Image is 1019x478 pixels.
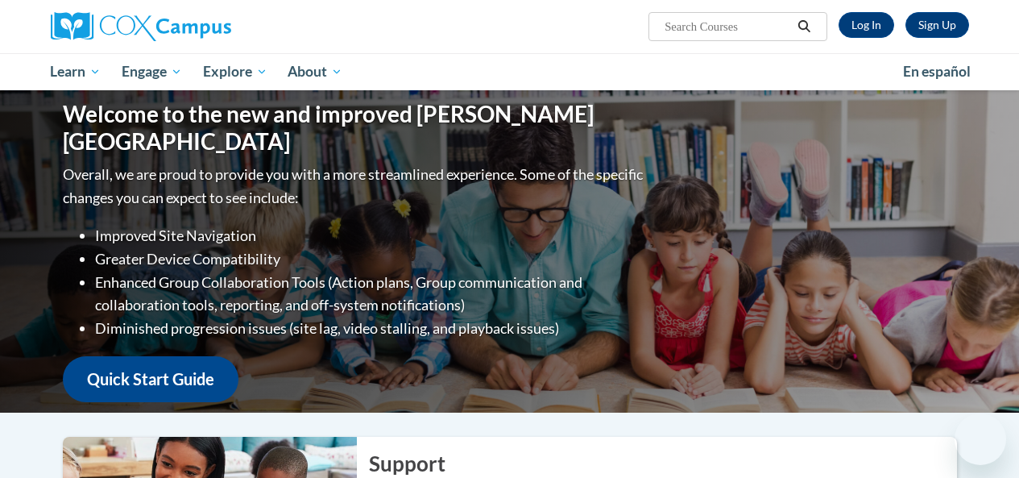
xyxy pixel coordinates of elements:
[193,53,278,90] a: Explore
[95,247,647,271] li: Greater Device Compatibility
[905,12,969,38] a: Register
[955,414,1006,465] iframe: Button to launch messaging window
[63,163,647,210] p: Overall, we are proud to provide you with a more streamlined experience. Some of the specific cha...
[277,53,353,90] a: About
[51,12,341,41] a: Cox Campus
[893,55,981,89] a: En español
[40,53,112,90] a: Learn
[839,12,894,38] a: Log In
[95,224,647,247] li: Improved Site Navigation
[39,53,981,90] div: Main menu
[63,101,647,155] h1: Welcome to the new and improved [PERSON_NAME][GEOGRAPHIC_DATA]
[663,17,792,36] input: Search Courses
[203,62,267,81] span: Explore
[95,271,647,318] li: Enhanced Group Collaboration Tools (Action plans, Group communication and collaboration tools, re...
[51,12,231,41] img: Cox Campus
[50,62,101,81] span: Learn
[95,317,647,340] li: Diminished progression issues (site lag, video stalling, and playback issues)
[903,63,971,80] span: En español
[63,356,238,402] a: Quick Start Guide
[792,17,816,36] button: Search
[122,62,182,81] span: Engage
[369,449,957,478] h2: Support
[288,62,342,81] span: About
[111,53,193,90] a: Engage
